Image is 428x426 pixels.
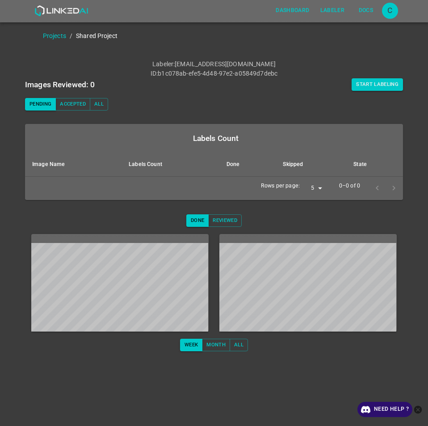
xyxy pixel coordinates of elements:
h6: Images Reviewed: 0 [25,78,95,91]
button: Docs [352,3,380,18]
button: Month [202,339,230,351]
button: Reviewed [208,214,242,227]
a: Projects [43,32,66,39]
th: Done [219,153,276,177]
button: Start Labeling [352,78,403,91]
th: State [346,153,403,177]
button: Open settings [382,3,398,19]
p: b1c078ab-efe5-4d48-97e2-a05849d7debc [158,69,277,78]
div: C [382,3,398,19]
a: Need Help ? [357,402,412,417]
p: ID : [151,69,158,78]
button: Dashboard [272,3,313,18]
p: Rows per page: [261,182,300,190]
button: Labeler [317,3,348,18]
nav: breadcrumb [43,31,428,41]
button: Done [186,214,209,227]
img: LinkedAI [34,5,88,16]
button: Pending [25,98,56,111]
button: Week [180,339,202,351]
th: Labels Count [122,153,219,177]
button: Accepted [55,98,90,111]
a: Labeler [315,1,350,20]
a: Dashboard [270,1,315,20]
p: Labeler : [152,60,175,69]
li: / [70,31,72,41]
button: All [90,98,108,111]
div: Labels Count [32,132,399,145]
th: Skipped [276,153,346,177]
p: [EMAIL_ADDRESS][DOMAIN_NAME] [175,60,276,69]
th: Image Name [25,153,122,177]
button: All [230,339,248,351]
p: Shared Project [76,31,117,41]
div: 5 [303,183,325,195]
p: 0–0 of 0 [339,182,360,190]
a: Docs [350,1,382,20]
button: close-help [412,402,424,417]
